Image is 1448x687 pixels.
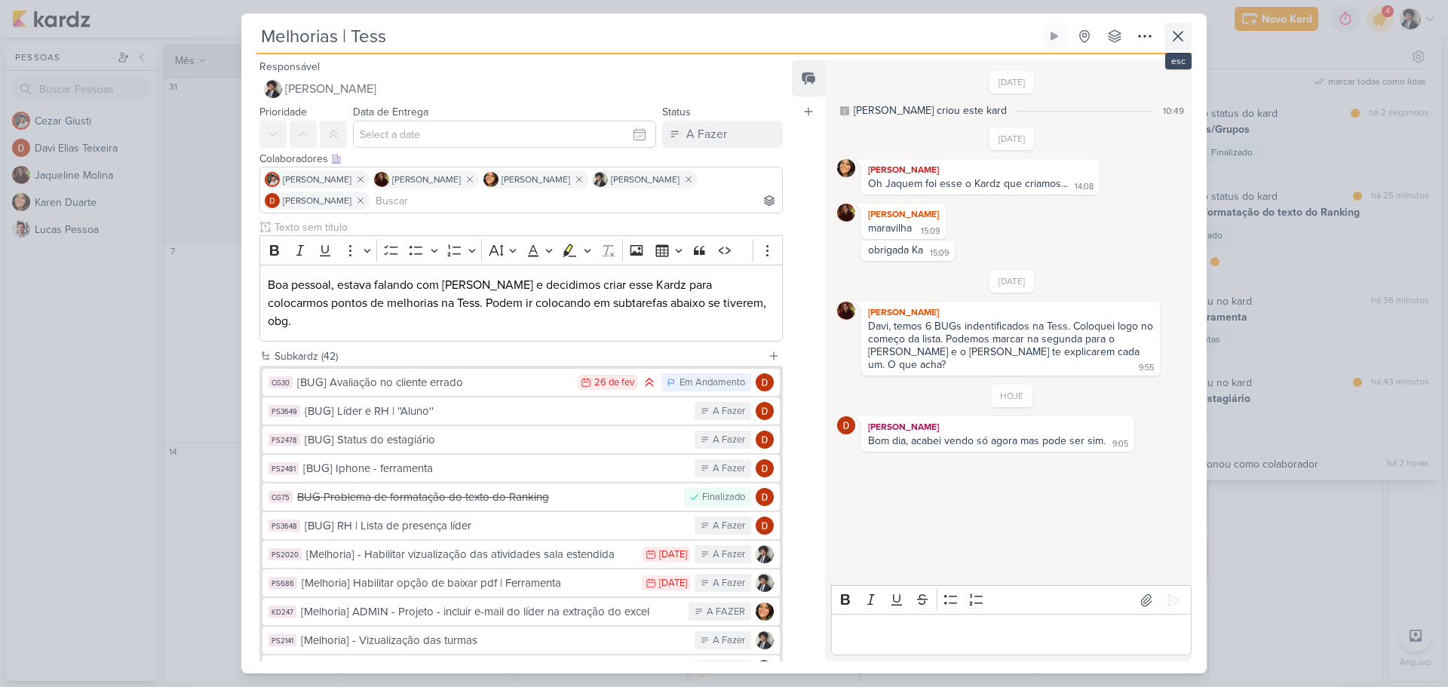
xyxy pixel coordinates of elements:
div: Em Andamento [680,376,745,391]
img: Jaqueline Molina [374,172,389,187]
img: Jaqueline Molina [837,302,855,320]
div: [BUG] Iphone - ferramenta [303,460,687,477]
img: Davi Elias Teixeira [756,459,774,477]
button: PS686 [Melhoria] Habilitar opção de baixar pdf | Ferramenta [DATE] A Fazer [262,569,780,597]
img: Pedro Luahn Simões [756,660,774,678]
img: Cezar Giusti [265,172,280,187]
button: PS2481 [BUG] Iphone - ferramenta A Fazer [262,455,780,482]
img: Pedro Luahn Simões [756,631,774,649]
label: Responsável [259,60,320,73]
button: PS2478 [BUG] Status do estagiário A Fazer [262,426,780,453]
input: Select a date [353,121,656,148]
button: CG75 BUG Problema de formatação do texto do Ranking Finalizado [262,483,780,511]
button: KD247 [Melhoria] ADMIN - Projeto - incluir e-mail do líder na extração do excel A FAZER [262,598,780,625]
button: [PERSON_NAME] [259,75,783,103]
label: Prioridade [259,106,307,118]
input: Texto sem título [271,219,783,235]
div: Editor toolbar [259,235,783,265]
span: [PERSON_NAME] [502,173,570,186]
div: [Melhoria] - Vizualização das turmas [301,632,687,649]
div: [PERSON_NAME] [864,207,943,222]
img: Davi Elias Teixeira [756,431,774,449]
div: PS3648 [268,520,300,532]
div: PS2478 [268,434,300,446]
div: CG30 [268,376,293,388]
button: PS3649 {BUG] Líder e RH | ''Aluno'' A Fazer [262,397,780,425]
button: PS2020 [Melhoria] - Habilitar vizualização das atividades sala estendida [DATE] A Fazer [262,541,780,568]
div: [PERSON_NAME] [864,162,1097,177]
div: [DATE] [659,550,687,560]
img: Pedro Luahn Simões [593,172,608,187]
div: BUG Problema de formatação do texto do Ranking [297,489,676,506]
span: [PERSON_NAME] [285,80,376,98]
div: Ligar relógio [1048,30,1060,42]
button: [Melhoria] - Seleção de turma líderes [262,655,780,682]
div: Prioridade Alta [642,375,657,390]
img: Karen Duarte [756,603,774,621]
div: PS2141 [268,634,296,646]
div: 14:08 [1075,181,1094,193]
div: 15:09 [930,247,949,259]
span: [PERSON_NAME] [283,173,351,186]
p: Boa pessoal, estava falando com [PERSON_NAME] e decidimos criar esse Kardz para colocarmos pontos... [268,276,775,330]
div: [Melhoria] ADMIN - Projeto - incluir e-mail do líder na extração do excel [301,603,681,621]
button: CG30 [BUG] Avaliação no cliente errado 26 de fev Em Andamento [262,369,780,396]
div: esc [1165,53,1192,69]
button: PS2141 [Melhoria] - Vizualização das turmas A Fazer [262,627,780,654]
img: Jaqueline Molina [837,204,855,222]
div: {BUG] Líder e RH | ''Aluno'' [305,403,687,420]
img: Karen Duarte [483,172,499,187]
div: PS2020 [268,548,302,560]
div: [Melhoria] - Seleção de turma líderes [303,661,687,678]
img: Davi Elias Teixeira [837,416,855,434]
input: Kard Sem Título [256,23,1038,50]
div: [BUG] RH | Lista de presença líder [305,517,687,535]
div: 9:05 [1112,438,1128,450]
img: Davi Elias Teixeira [756,488,774,506]
img: Pedro Luahn Simões [264,80,282,98]
div: [PERSON_NAME] criou este kard [854,103,1007,118]
label: Status [662,106,691,118]
div: [BUG] Avaliação no cliente errado [297,374,570,391]
div: A Fazer [713,462,745,477]
img: Pedro Luahn Simões [756,545,774,563]
div: A FAZER [707,605,745,620]
img: Karen Duarte [837,159,855,177]
div: obrigada Ka [868,244,923,256]
div: Subkardz (42) [275,348,762,364]
div: [PERSON_NAME] [864,419,1131,434]
div: Editor editing area: main [259,265,783,342]
div: PS2481 [268,462,299,474]
div: CG75 [268,491,293,503]
div: KD247 [268,606,296,618]
div: [PERSON_NAME] [864,305,1157,320]
div: A Fazer [686,125,727,143]
span: [PERSON_NAME] [283,194,351,207]
div: A Fazer [713,433,745,448]
img: Davi Elias Teixeira [756,517,774,535]
div: maravilha [868,222,912,235]
span: [PERSON_NAME] [611,173,680,186]
div: Editor toolbar [831,585,1192,615]
span: [PERSON_NAME] [392,173,461,186]
div: A Fazer [713,633,745,649]
div: [Melhoria] - Habilitar vizualização das atividades sala estendida [306,546,635,563]
label: Data de Entrega [353,106,428,118]
div: 10:49 [1163,104,1184,118]
div: A Fazer [713,404,745,419]
div: Bom dia, acabei vendo só agora mas pode ser sim. [868,434,1106,447]
div: Colaboradores [259,151,783,167]
div: Editor editing area: main [831,614,1192,655]
div: 15:09 [921,225,940,238]
div: 9:55 [1139,362,1154,374]
button: PS3648 [BUG] RH | Lista de presença líder A Fazer [262,512,780,539]
img: Davi Elias Teixeira [756,373,774,391]
div: PS686 [268,577,297,589]
div: A Fazer [713,519,745,534]
div: PS3649 [268,405,300,417]
img: Pedro Luahn Simões [756,574,774,592]
button: A Fazer [662,121,783,148]
div: Finalizado [702,490,745,505]
div: [BUG] Status do estagiário [305,431,687,449]
input: Buscar [373,192,779,210]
